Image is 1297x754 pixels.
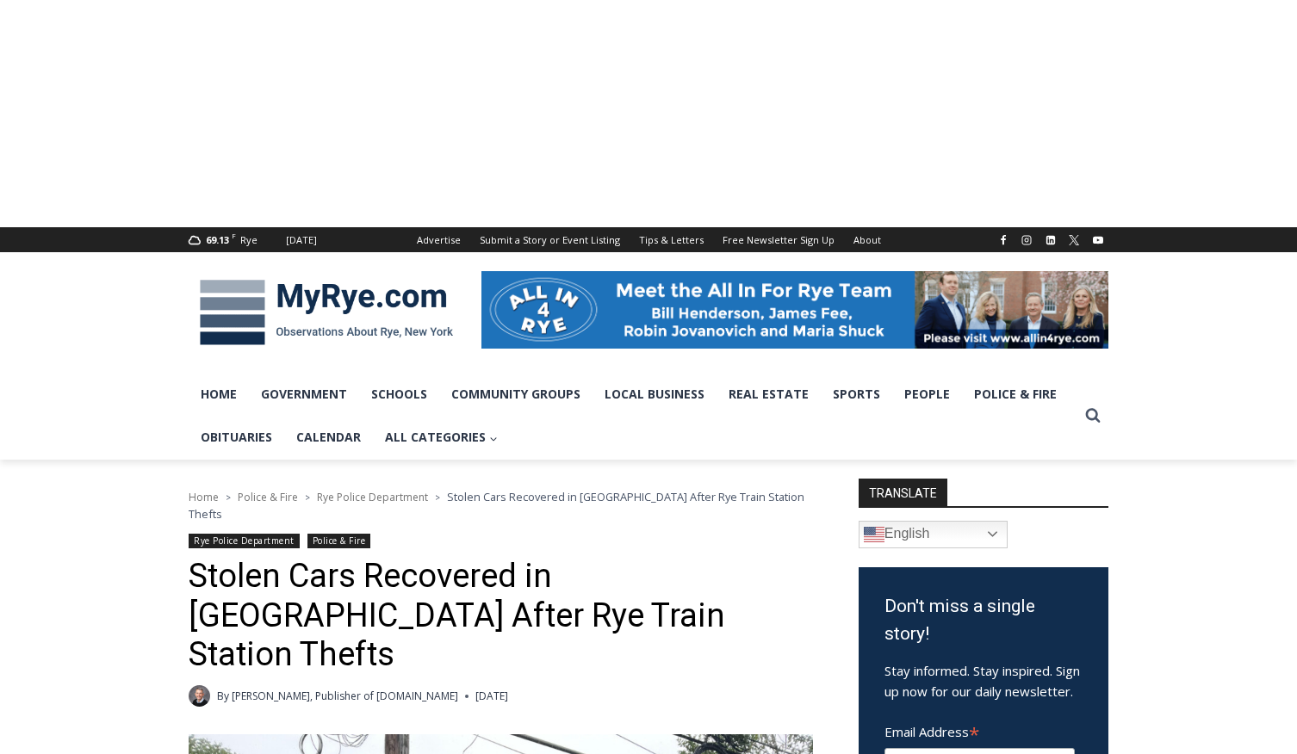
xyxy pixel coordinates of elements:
[305,491,310,504] span: >
[407,227,470,252] a: Advertise
[993,230,1014,250] a: Facebook
[307,534,371,548] a: Police & Fire
[1064,230,1084,250] a: X
[1016,230,1037,250] a: Instagram
[593,373,717,416] a: Local Business
[238,490,298,504] a: Police & Fire
[470,227,630,252] a: Submit a Story or Event Listing
[435,491,440,504] span: >
[713,227,844,252] a: Free Newsletter Sign Up
[844,227,891,252] a: About
[249,373,359,416] a: Government
[859,479,947,506] strong: TRANSLATE
[407,227,891,252] nav: Secondary Navigation
[864,524,884,545] img: en
[189,373,1077,460] nav: Primary Navigation
[217,688,229,704] span: By
[284,416,373,459] a: Calendar
[189,416,284,459] a: Obituaries
[1088,230,1108,250] a: YouTube
[359,373,439,416] a: Schools
[189,685,210,707] a: Author image
[189,268,464,357] img: MyRye.com
[286,232,317,248] div: [DATE]
[892,373,962,416] a: People
[206,233,229,246] span: 69.13
[884,714,1075,745] label: Email Address
[821,373,892,416] a: Sports
[1077,400,1108,431] button: View Search Form
[630,227,713,252] a: Tips & Letters
[189,534,300,548] a: Rye Police Department
[240,232,258,248] div: Rye
[475,688,508,704] time: [DATE]
[232,689,458,703] a: [PERSON_NAME], Publisher of [DOMAIN_NAME]
[1040,230,1061,250] a: Linkedin
[481,271,1108,349] img: All in for Rye
[859,521,1008,548] a: English
[189,489,804,522] span: Stolen Cars Recovered in [GEOGRAPHIC_DATA] After Rye Train Station Thefts
[226,491,231,504] span: >
[189,490,219,504] a: Home
[189,488,813,523] nav: Breadcrumbs
[884,660,1083,701] p: Stay informed. Stay inspired. Sign up now for our daily newsletter.
[232,231,236,240] span: F
[717,373,821,416] a: Real Estate
[439,373,593,416] a: Community Groups
[317,490,428,504] a: Rye Police Department
[189,557,813,675] h1: Stolen Cars Recovered in [GEOGRAPHIC_DATA] After Rye Train Station Thefts
[385,428,498,447] span: All Categories
[373,416,510,459] a: All Categories
[884,593,1083,647] h3: Don't miss a single story!
[189,373,249,416] a: Home
[962,373,1069,416] a: Police & Fire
